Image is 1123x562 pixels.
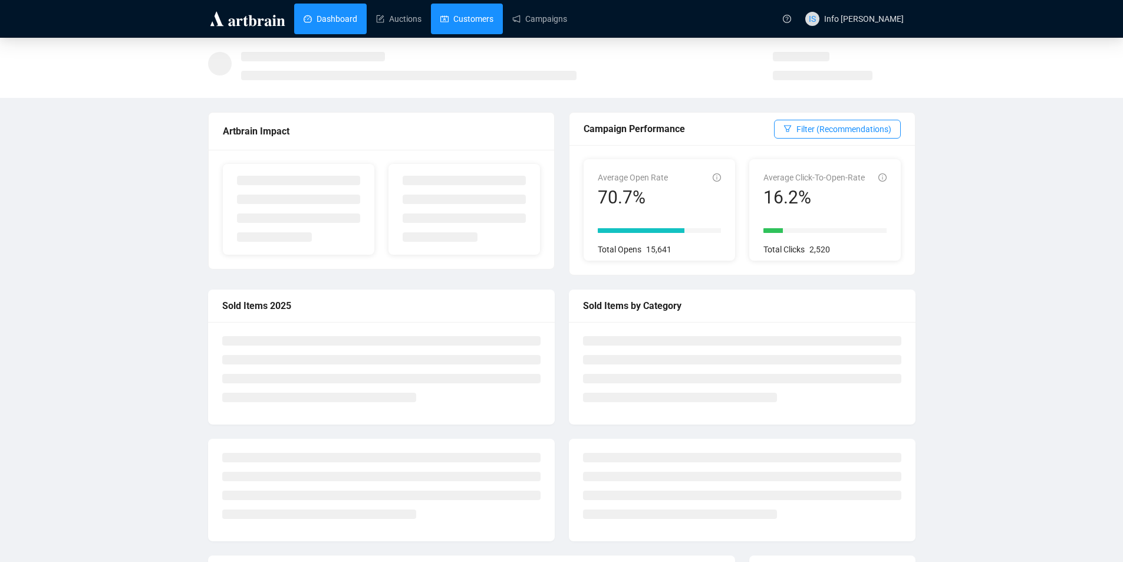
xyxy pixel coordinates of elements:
[304,4,357,34] a: Dashboard
[783,124,792,133] span: filter
[223,124,540,139] div: Artbrain Impact
[774,120,901,139] button: Filter (Recommendations)
[878,173,887,182] span: info-circle
[584,121,774,136] div: Campaign Performance
[783,15,791,23] span: question-circle
[809,245,830,254] span: 2,520
[809,12,816,25] span: IS
[763,245,805,254] span: Total Clicks
[763,186,865,209] div: 16.2%
[598,245,641,254] span: Total Opens
[646,245,671,254] span: 15,641
[440,4,493,34] a: Customers
[598,173,668,182] span: Average Open Rate
[824,14,904,24] span: Info [PERSON_NAME]
[598,186,668,209] div: 70.7%
[512,4,567,34] a: Campaigns
[208,9,287,28] img: logo
[222,298,541,313] div: Sold Items 2025
[376,4,421,34] a: Auctions
[763,173,865,182] span: Average Click-To-Open-Rate
[796,123,891,136] span: Filter (Recommendations)
[713,173,721,182] span: info-circle
[583,298,901,313] div: Sold Items by Category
